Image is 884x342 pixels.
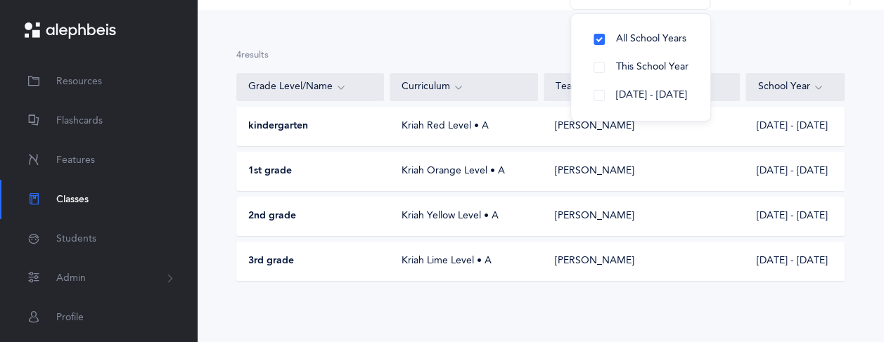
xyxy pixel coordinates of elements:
span: Resources [56,74,102,89]
span: This School Year [616,61,688,72]
div: Kriah Lime Level • A [390,254,538,268]
span: 3rd grade [248,254,294,268]
div: [DATE] - [DATE] [745,209,844,223]
button: [DATE] - [DATE] [582,81,699,110]
div: Grade Level/Name [248,79,372,95]
div: [DATE] - [DATE] [745,119,844,133]
div: [DATE] - [DATE] [745,254,844,268]
span: Flashcards [56,114,103,129]
div: [PERSON_NAME] [555,119,634,133]
div: Teacher [556,79,729,95]
div: [PERSON_NAME] [555,164,634,178]
div: Kriah Yellow Level • A [390,209,538,223]
span: [DATE] - [DATE] [616,89,687,100]
span: 1st grade [248,164,292,178]
div: School Year [757,79,833,95]
button: This School Year [582,53,699,81]
span: kindergarten [248,119,308,133]
span: Features [56,153,95,168]
div: Kriah Orange Level • A [390,164,538,178]
span: results [241,50,269,60]
span: Admin [56,271,86,286]
span: Profile [56,310,84,325]
span: All School Years [616,33,686,44]
div: Curriculum [402,79,525,95]
div: 4 [236,49,845,62]
span: 2nd grade [248,209,296,223]
span: Students [56,232,96,246]
div: [DATE] - [DATE] [745,164,844,178]
button: All School Years [582,25,699,53]
div: Kriah Red Level • A [390,119,538,133]
div: [PERSON_NAME] [555,209,634,223]
iframe: Drift Widget Chat Controller [814,272,867,325]
span: Classes [56,192,89,207]
div: [PERSON_NAME] [555,254,634,268]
